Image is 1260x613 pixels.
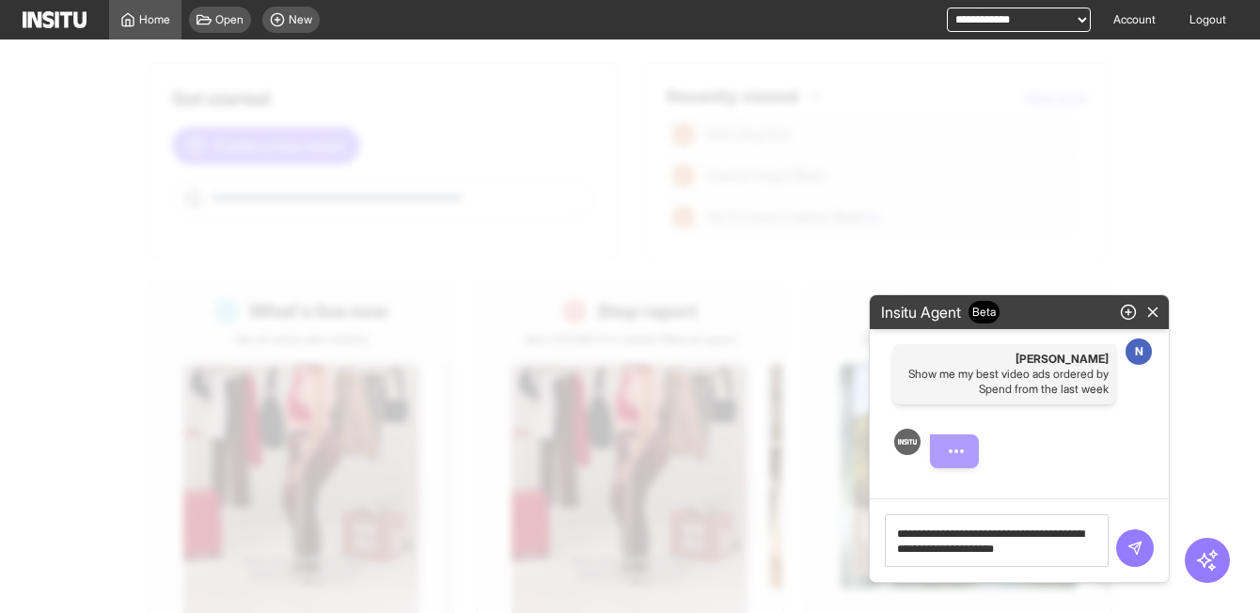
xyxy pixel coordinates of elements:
span: New [289,12,312,27]
p: Show me my best video ads ordered by Spend from the last week [900,367,1109,397]
span: Home [139,12,170,27]
span: [PERSON_NAME] [900,352,1109,367]
span: typing dots [949,449,964,453]
h2: Insitu Agent [874,301,1007,323]
img: Logo [23,11,87,28]
span: Beta [969,301,1000,323]
p: N [1135,344,1143,359]
img: Logo [898,439,917,444]
span: Open [215,12,244,27]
